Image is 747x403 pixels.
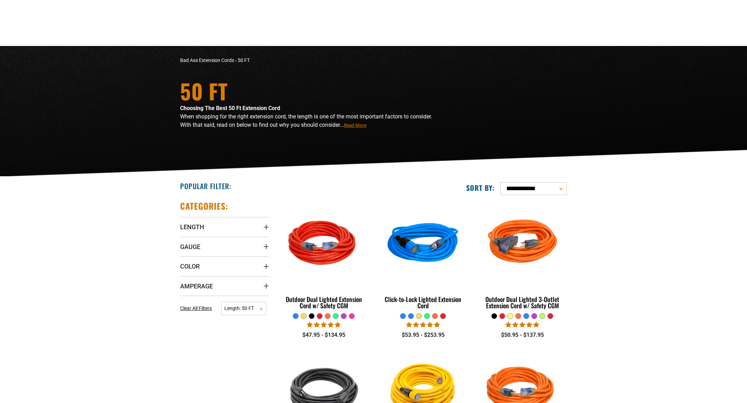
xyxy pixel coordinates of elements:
[280,204,368,284] img: Red
[221,305,266,311] a: Length: 50 FT
[478,296,567,309] div: Outdoor Dual Lighted 3-Outlet Extension Cord w/ Safety CGM
[180,223,204,231] span: Length
[180,262,200,270] span: Color
[466,183,495,192] label: Sort by:
[180,237,269,256] summary: Gauge
[180,243,200,251] span: Gauge
[478,204,566,284] img: orange
[180,305,212,311] span: Clear All Filters
[221,302,266,315] span: Length: 50 FT
[180,57,434,64] nav: breadcrumbs
[344,123,367,128] span: Read More
[180,57,234,63] a: Bad Ass Extension Cords
[478,201,567,313] a: orange Outdoor Dual Lighted 3-Outlet Extension Cord w/ Safety CGM
[180,305,215,312] a: Clear All Filters
[180,201,228,211] h2: Categories:
[379,331,468,339] div: $53.95 - $253.95
[235,57,237,63] span: ›
[307,321,340,328] span: 4.81 stars
[379,204,467,284] img: blue
[180,80,434,101] h1: 50 FT
[379,201,468,313] a: blue Click-to-Lock Lighted Extension Cord
[406,321,440,328] span: 4.87 stars
[180,113,434,129] p: When shopping for the right extension cord, the length is one of the most important factors to co...
[478,331,567,339] div: $50.95 - $137.95
[180,105,280,111] strong: Choosing The Best 50 Ft Extension Cord
[506,321,539,328] span: 4.80 stars
[180,181,231,191] h2: Popular Filter:
[279,296,368,309] div: Outdoor Dual Lighted Extension Cord w/ Safety CGM
[180,276,269,296] summary: Amperage
[379,296,468,309] div: Click-to-Lock Lighted Extension Cord
[238,57,250,63] span: 50 FT
[279,201,368,313] a: Red Outdoor Dual Lighted Extension Cord w/ Safety CGM
[180,256,269,276] summary: Color
[180,282,213,290] span: Amperage
[279,331,368,339] div: $47.95 - $134.95
[180,217,269,237] summary: Length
